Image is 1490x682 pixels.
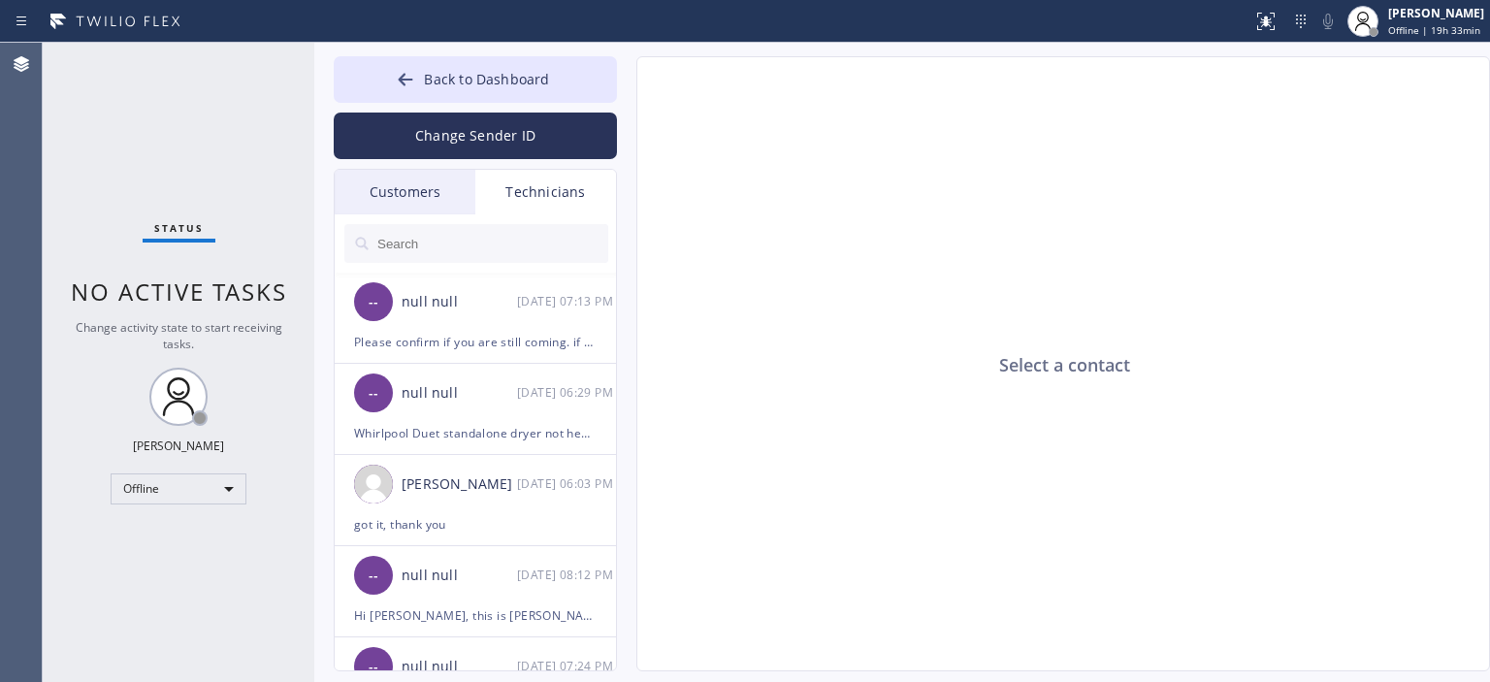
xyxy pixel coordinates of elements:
div: Please confirm if you are still coming. if not, when can you go to this job? [URL][DOMAIN_NAME] F... [354,331,597,353]
span: No active tasks [71,276,287,308]
span: -- [369,565,378,587]
div: Customers [335,170,475,214]
div: got it, thank you [354,513,597,536]
div: 03/06/2025 9:12 AM [517,564,618,586]
div: null null [402,291,517,313]
div: [PERSON_NAME] [402,473,517,496]
div: Offline [111,473,246,504]
div: 02/05/2025 9:24 AM [517,655,618,677]
div: null null [402,565,517,587]
span: -- [369,382,378,405]
span: Back to Dashboard [424,70,549,88]
span: Offline | 19h 33min [1388,23,1480,37]
div: 03/24/2025 9:29 AM [517,381,618,404]
div: null null [402,382,517,405]
input: Search [375,224,608,263]
span: Change activity state to start receiving tasks. [76,319,282,352]
div: Whirlpool Duet standalone dryer not heating at least 8 yrs // 11042 [GEOGRAPHIC_DATA], [GEOGRAPHI... [354,422,597,444]
span: -- [369,291,378,313]
div: Hi [PERSON_NAME], this is [PERSON_NAME], can you take a job in [GEOGRAPHIC_DATA][PERSON_NAME] for... [354,604,597,627]
div: 03/24/2025 9:13 AM [517,290,618,312]
div: Technicians [475,170,616,214]
span: Status [154,221,204,235]
span: -- [369,656,378,678]
button: Change Sender ID [334,113,617,159]
div: 03/17/2025 9:03 AM [517,472,618,495]
img: user.png [354,465,393,503]
div: [PERSON_NAME] [1388,5,1484,21]
div: null null [402,656,517,678]
button: Mute [1314,8,1342,35]
div: [PERSON_NAME] [133,438,224,454]
button: Back to Dashboard [334,56,617,103]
